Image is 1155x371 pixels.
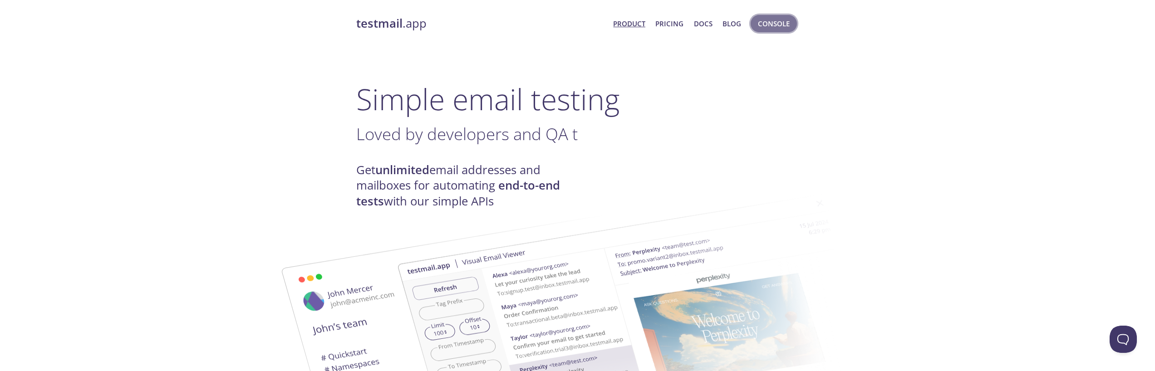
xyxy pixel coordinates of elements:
[356,82,799,117] h1: Simple email testing
[375,162,429,178] strong: unlimited
[356,122,578,145] span: Loved by developers and QA t
[1110,326,1137,353] iframe: Help Scout Beacon - Open
[356,162,578,209] h4: Get email addresses and mailboxes for automating with our simple APIs
[356,15,403,31] strong: testmail
[655,18,683,29] a: Pricing
[722,18,741,29] a: Blog
[694,18,713,29] a: Docs
[356,177,560,209] strong: end-to-end tests
[356,16,606,31] a: testmail.app
[751,15,797,32] button: Console
[758,18,790,29] span: Console
[613,18,645,29] a: Product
